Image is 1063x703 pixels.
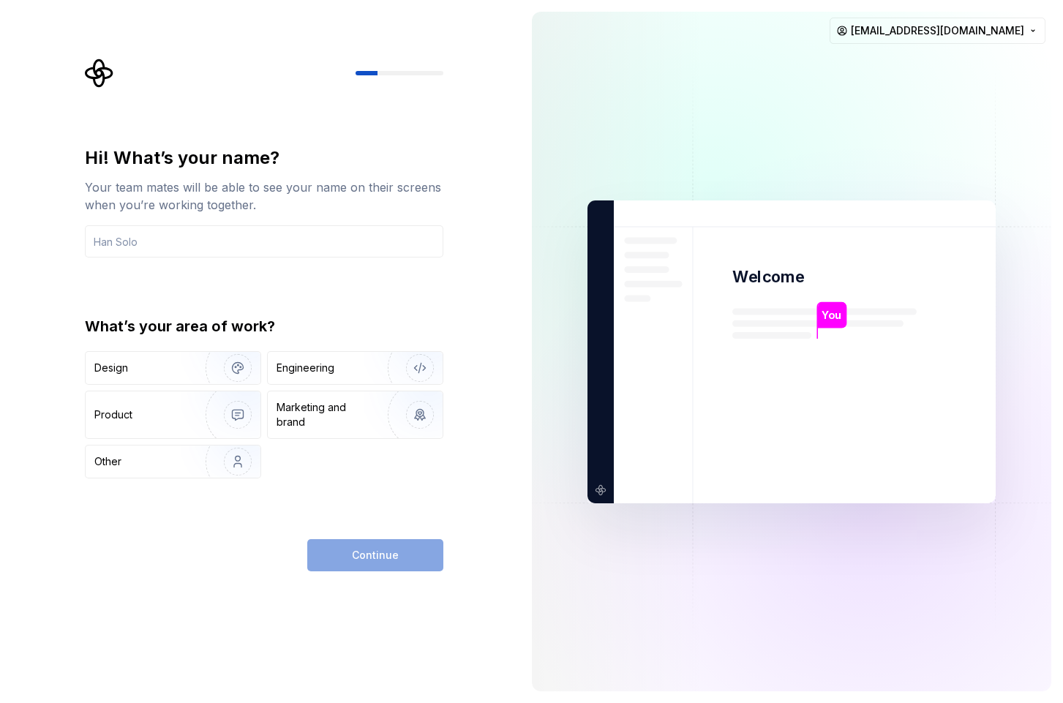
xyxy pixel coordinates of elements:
[94,454,121,469] div: Other
[822,307,841,323] p: You
[277,400,375,429] div: Marketing and brand
[732,266,804,287] p: Welcome
[85,59,114,88] svg: Supernova Logo
[277,361,334,375] div: Engineering
[851,23,1024,38] span: [EMAIL_ADDRESS][DOMAIN_NAME]
[94,407,132,422] div: Product
[85,316,443,337] div: What’s your area of work?
[85,178,443,214] div: Your team mates will be able to see your name on their screens when you’re working together.
[830,18,1045,44] button: [EMAIL_ADDRESS][DOMAIN_NAME]
[85,225,443,257] input: Han Solo
[94,361,128,375] div: Design
[85,146,443,170] div: Hi! What’s your name?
